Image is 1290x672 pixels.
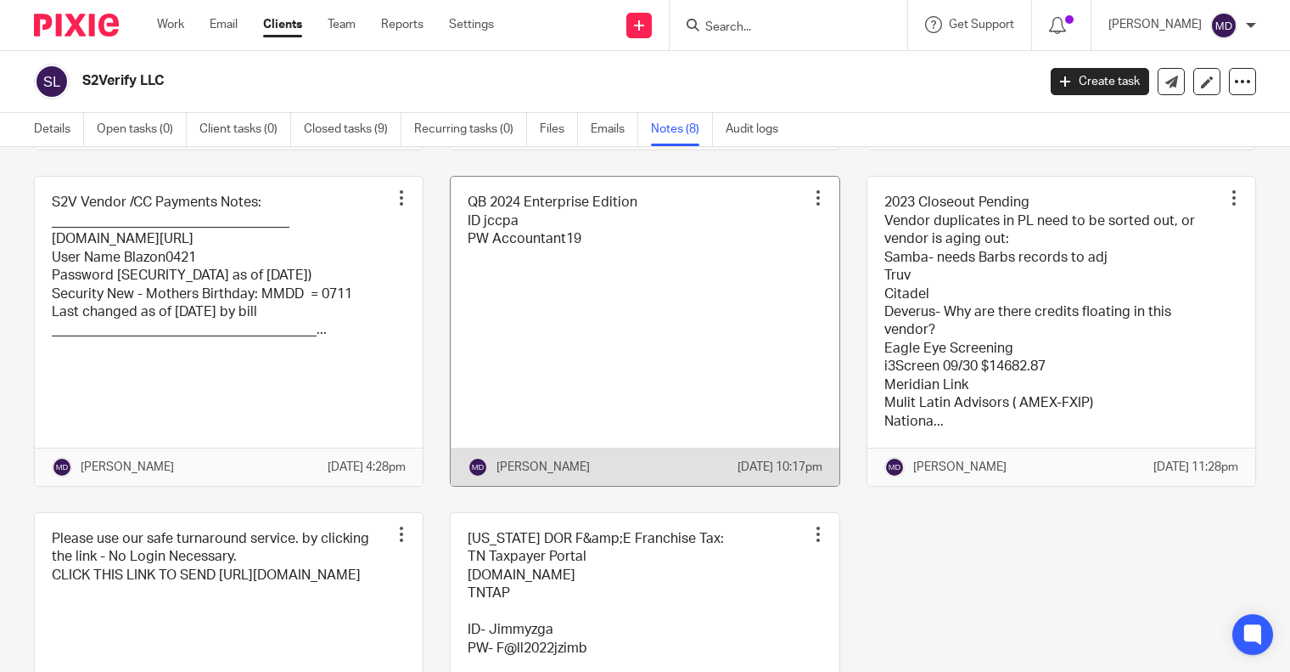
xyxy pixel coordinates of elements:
a: Emails [591,113,638,146]
a: Email [210,16,238,33]
img: svg%3E [1210,12,1237,39]
a: Reports [381,16,423,33]
a: Recurring tasks (0) [414,113,527,146]
p: [DATE] 4:28pm [328,459,406,476]
img: svg%3E [468,457,488,477]
p: [PERSON_NAME] [496,459,590,476]
p: [DATE] 10:17pm [738,459,822,476]
a: Files [540,113,578,146]
a: Audit logs [726,113,791,146]
img: svg%3E [52,457,72,477]
a: Open tasks (0) [97,113,187,146]
a: Team [328,16,356,33]
a: Notes (8) [651,113,713,146]
p: [DATE] 11:28pm [1153,459,1238,476]
a: Closed tasks (9) [304,113,401,146]
span: Get Support [949,19,1014,31]
a: Client tasks (0) [199,113,291,146]
p: [PERSON_NAME] [1108,16,1202,33]
a: Create task [1051,68,1149,95]
img: svg%3E [884,457,905,477]
p: [PERSON_NAME] [913,459,1007,476]
p: [PERSON_NAME] [81,459,174,476]
a: Clients [263,16,302,33]
a: Details [34,113,84,146]
a: Work [157,16,184,33]
h2: S2Verify LLC [82,72,837,90]
img: Pixie [34,14,119,37]
img: svg%3E [34,64,70,99]
a: Settings [449,16,494,33]
input: Search [704,20,856,36]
